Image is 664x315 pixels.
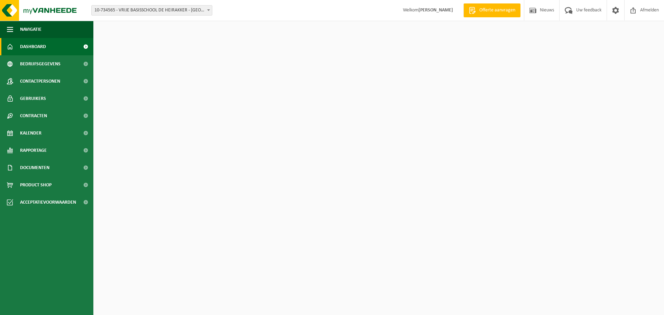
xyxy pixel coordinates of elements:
span: 10-734565 - VRIJE BASISSCHOOL DE HEIRAKKER - LEMBEKE [91,5,212,16]
span: Contracten [20,107,47,124]
strong: [PERSON_NAME] [418,8,453,13]
span: Bedrijfsgegevens [20,55,61,73]
span: Kalender [20,124,41,142]
span: Navigatie [20,21,41,38]
span: Gebruikers [20,90,46,107]
span: Dashboard [20,38,46,55]
span: 10-734565 - VRIJE BASISSCHOOL DE HEIRAKKER - LEMBEKE [92,6,212,15]
span: Acceptatievoorwaarden [20,194,76,211]
span: Product Shop [20,176,52,194]
a: Offerte aanvragen [463,3,520,17]
span: Offerte aanvragen [478,7,517,14]
span: Contactpersonen [20,73,60,90]
span: Rapportage [20,142,47,159]
span: Documenten [20,159,49,176]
